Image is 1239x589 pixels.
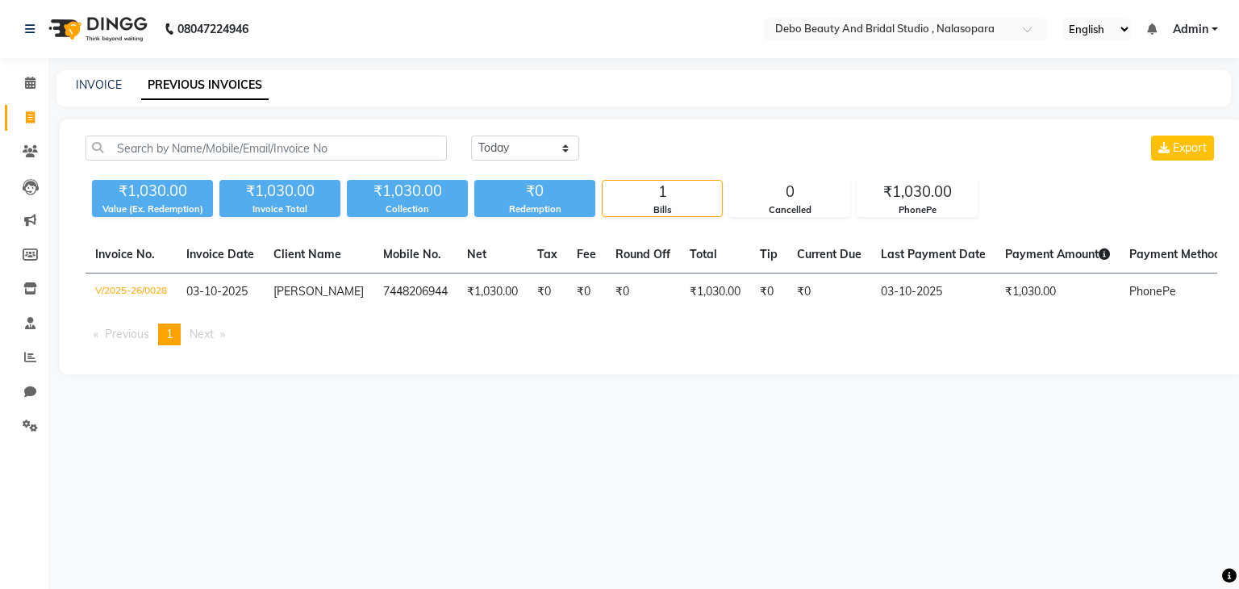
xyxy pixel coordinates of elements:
div: 0 [730,181,849,203]
span: 03-10-2025 [186,284,248,299]
div: ₹1,030.00 [347,180,468,203]
span: Last Payment Date [881,247,986,261]
div: Cancelled [730,203,849,217]
div: Bills [603,203,722,217]
span: Payment Methods [1129,247,1238,261]
b: 08047224946 [177,6,248,52]
td: ₹0 [787,274,871,311]
div: Redemption [474,203,595,216]
span: 1 [166,327,173,341]
span: PhonePe [1129,284,1176,299]
span: Total [690,247,717,261]
span: Payment Amount [1005,247,1110,261]
span: [PERSON_NAME] [273,284,364,299]
span: Export [1173,140,1207,155]
div: Collection [347,203,468,216]
a: PREVIOUS INVOICES [141,71,269,100]
span: Current Due [797,247,861,261]
td: ₹0 [567,274,606,311]
button: Export [1151,136,1214,161]
td: V/2025-26/0028 [86,274,177,311]
td: ₹1,030.00 [457,274,528,311]
td: ₹1,030.00 [680,274,750,311]
a: INVOICE [76,77,122,92]
div: 1 [603,181,722,203]
span: Invoice Date [186,247,254,261]
td: ₹0 [750,274,787,311]
div: ₹1,030.00 [92,180,213,203]
img: logo [41,6,152,52]
div: ₹0 [474,180,595,203]
td: ₹0 [528,274,567,311]
div: Invoice Total [219,203,340,216]
td: 7448206944 [373,274,457,311]
span: Invoice No. [95,247,155,261]
td: 03-10-2025 [871,274,995,311]
span: Next [190,327,214,341]
span: Client Name [273,247,341,261]
div: ₹1,030.00 [857,181,977,203]
td: ₹1,030.00 [995,274,1120,311]
td: ₹0 [606,274,680,311]
span: Fee [577,247,596,261]
span: Previous [105,327,149,341]
span: Round Off [615,247,670,261]
span: Tip [760,247,778,261]
span: Tax [537,247,557,261]
nav: Pagination [86,324,1217,345]
input: Search by Name/Mobile/Email/Invoice No [86,136,447,161]
span: Mobile No. [383,247,441,261]
div: ₹1,030.00 [219,180,340,203]
div: Value (Ex. Redemption) [92,203,213,216]
span: Net [467,247,486,261]
span: Admin [1173,21,1208,38]
div: PhonePe [857,203,977,217]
